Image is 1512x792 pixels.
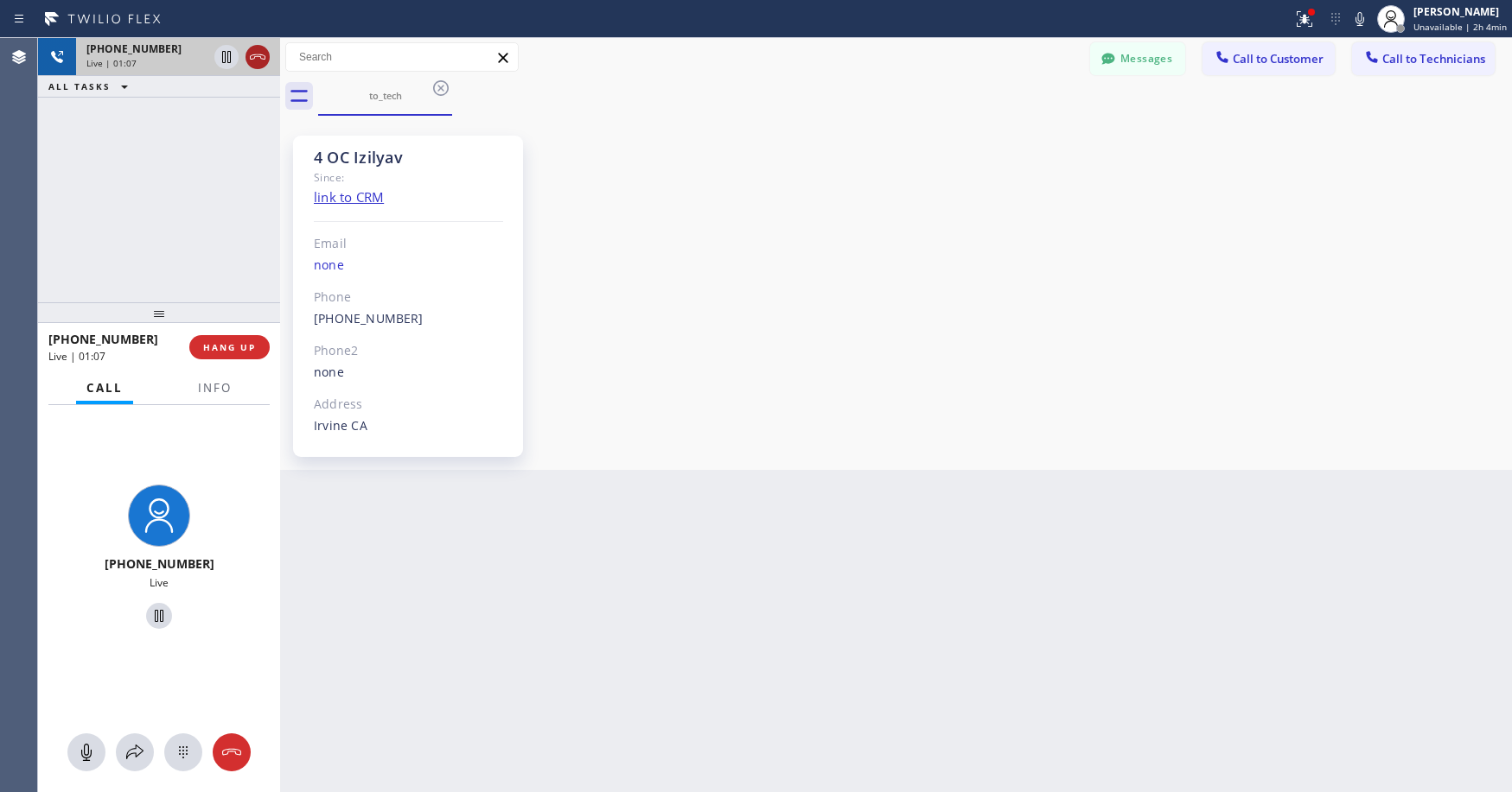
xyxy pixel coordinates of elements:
[314,148,503,168] div: 4 OC Izilyav
[213,733,251,771] button: Hang up
[38,76,145,97] button: ALL TASKS
[67,733,105,771] button: Mute
[1352,42,1495,75] button: Call to Technicians
[146,603,172,629] button: Hold Customer
[86,57,137,69] span: Live | 01:07
[1233,51,1324,67] span: Call to Customer
[48,80,111,92] span: ALL TASKS
[1090,42,1185,75] button: Messages
[1348,7,1372,31] button: Mute
[1203,42,1335,75] button: Call to Customer
[1382,51,1485,67] span: Call to Technicians
[314,363,503,383] div: none
[314,168,503,187] div: Since:
[1413,21,1507,33] span: Unavailable | 2h 4min
[286,43,518,71] input: Search
[314,341,503,361] div: Phone2
[198,380,232,396] span: Info
[86,380,123,396] span: Call
[314,288,503,307] div: Phone
[48,349,105,364] span: Live | 01:07
[116,733,154,771] button: Open directory
[214,45,239,69] button: Hold Customer
[164,733,202,771] button: Open dialpad
[320,89,450,102] div: to_tech
[314,256,503,276] div: none
[246,45,270,69] button: Hang up
[203,341,256,353] span: HANG UP
[189,335,270,359] button: HANG UP
[314,310,424,326] a: [PHONE_NUMBER]
[1413,4,1507,19] div: [PERSON_NAME]
[76,371,133,405] button: Call
[314,234,503,254] div: Email
[188,371,242,405] button: Info
[150,575,169,590] span: Live
[48,331,158,347] span: [PHONE_NUMBER]
[314,395,503,415] div: Address
[86,41,182,56] span: [PHONE_NUMBER]
[314,416,503,436] div: Irvine CA
[314,188,384,206] a: link to CRM
[105,555,214,572] span: [PHONE_NUMBER]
